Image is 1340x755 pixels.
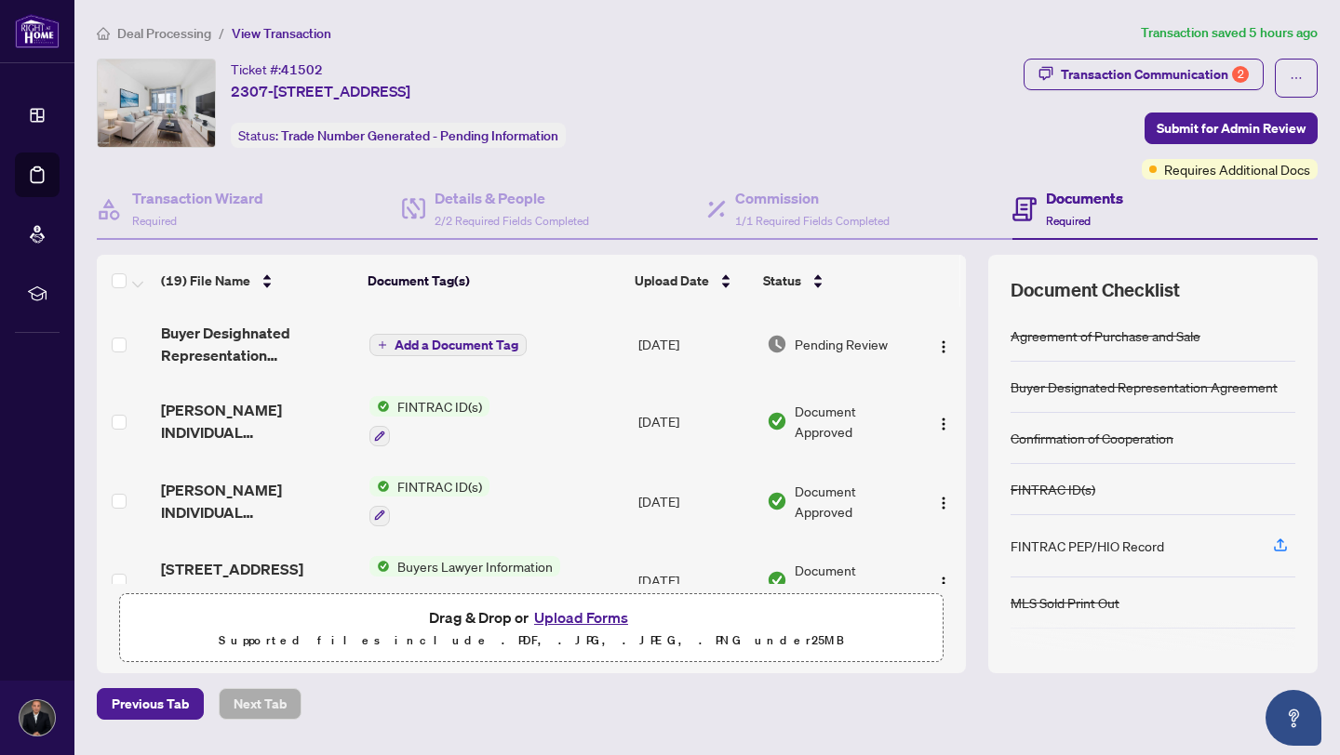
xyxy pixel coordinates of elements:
[369,333,527,357] button: Add a Document Tag
[627,255,755,307] th: Upload Date
[1061,60,1249,89] div: Transaction Communication
[281,61,323,78] span: 41502
[395,338,518,351] span: Add a Document Tag
[132,214,177,228] span: Required
[20,700,55,735] img: Profile Icon
[795,334,888,354] span: Pending Review
[97,688,204,720] button: Previous Tab
[161,558,355,603] span: [STREET_ADDRESS] Lawyers information.pdf
[735,187,890,209] h4: Commission
[369,334,527,356] button: Add a Document Tag
[154,255,360,307] th: (19) File Name
[1011,377,1278,397] div: Buyer Designated Representation Agreement
[98,60,215,147] img: IMG-C12170239_1.jpg
[936,576,951,590] img: Logo
[1141,22,1318,44] article: Transaction saved 5 hours ago
[131,629,931,652] p: Supported files include .PDF, .JPG, .JPEG, .PNG under 25 MB
[161,271,250,291] span: (19) File Name
[767,570,787,590] img: Document Status
[369,556,390,576] img: Status Icon
[390,556,560,576] span: Buyers Lawyer Information
[1024,59,1264,90] button: Transaction Communication2
[1011,479,1095,499] div: FINTRAC ID(s)
[631,307,759,381] td: [DATE]
[631,541,759,621] td: [DATE]
[15,14,60,48] img: logo
[231,80,410,102] span: 2307-[STREET_ADDRESS]
[117,25,211,42] span: Deal Processing
[231,123,566,148] div: Status:
[1266,690,1321,746] button: Open asap
[1011,277,1180,303] span: Document Checklist
[763,271,801,291] span: Status
[132,187,263,209] h4: Transaction Wizard
[929,486,958,516] button: Logo
[1011,428,1173,448] div: Confirmation of Cooperation
[635,271,709,291] span: Upload Date
[97,27,110,40] span: home
[1046,214,1091,228] span: Required
[1046,187,1123,209] h4: Documents
[378,340,387,350] span: plus
[767,334,787,354] img: Document Status
[429,605,634,629] span: Drag & Drop or
[369,396,489,446] button: Status IconFINTRAC ID(s)
[435,187,589,209] h4: Details & People
[795,481,913,522] span: Document Approved
[767,491,787,511] img: Document Status
[120,594,943,663] span: Drag & Drop orUpload FormsSupported files include .PDF, .JPG, .JPEG, .PNG under25MB
[1145,113,1318,144] button: Submit for Admin Review
[529,605,634,629] button: Upload Forms
[1157,113,1306,143] span: Submit for Admin Review
[369,396,390,417] img: Status Icon
[369,556,583,606] button: Status IconBuyers Lawyer Information
[1164,159,1310,179] span: Requires Additional Docs
[232,25,331,42] span: View Transaction
[390,476,489,497] span: FINTRAC ID(s)
[219,22,224,44] li: /
[1232,66,1249,83] div: 2
[281,127,558,144] span: Trade Number Generated - Pending Information
[1011,592,1119,613] div: MLS Sold Print Out
[735,214,890,228] span: 1/1 Required Fields Completed
[1011,536,1164,556] div: FINTRAC PEP/HIO Record
[936,339,951,354] img: Logo
[435,214,589,228] span: 2/2 Required Fields Completed
[936,417,951,431] img: Logo
[369,476,390,497] img: Status Icon
[929,565,958,595] button: Logo
[631,381,759,461] td: [DATE]
[929,329,958,359] button: Logo
[360,255,627,307] th: Document Tag(s)
[795,401,913,442] span: Document Approved
[756,255,916,307] th: Status
[390,396,489,417] span: FINTRAC ID(s)
[161,399,355,444] span: [PERSON_NAME] INDIVIDUAL IDENTIFICATION INFORMATION RECORD.pdf
[369,476,489,526] button: Status IconFINTRAC ID(s)
[631,461,759,541] td: [DATE]
[795,560,913,601] span: Document Approved
[231,59,323,80] div: Ticket #:
[767,411,787,431] img: Document Status
[929,406,958,436] button: Logo
[161,322,355,366] span: Buyer Desighnated Representation Agreement.pdf
[1290,72,1303,85] span: ellipsis
[936,496,951,510] img: Logo
[112,689,189,719] span: Previous Tab
[1011,325,1200,346] div: Agreement of Purchase and Sale
[161,479,355,523] span: [PERSON_NAME] INDIVIDUAL IDENTIFICATION INFORMATION RECORD.pdf
[219,688,301,720] button: Next Tab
